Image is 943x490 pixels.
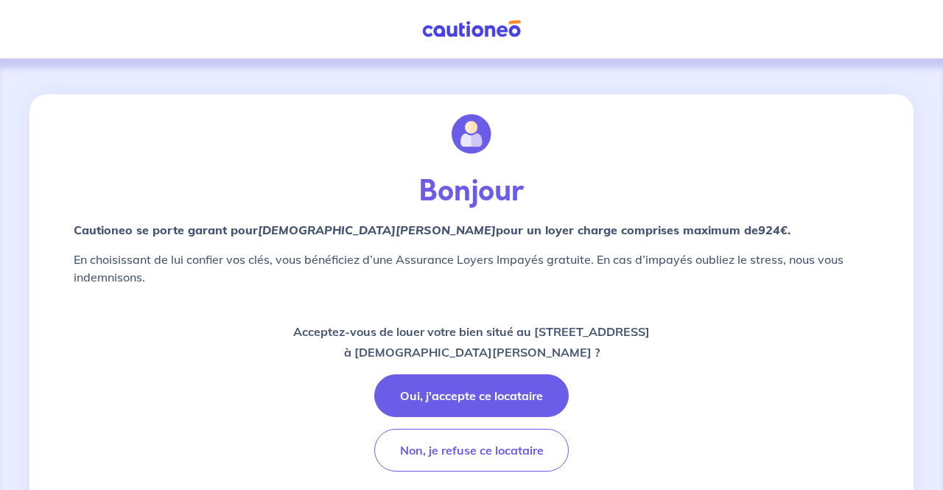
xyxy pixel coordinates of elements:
[374,374,569,417] button: Oui, j'accepte ce locataire
[293,321,650,363] p: Acceptez-vous de louer votre bien situé au [STREET_ADDRESS] à [DEMOGRAPHIC_DATA][PERSON_NAME] ?
[374,429,569,472] button: Non, je refuse ce locataire
[416,20,527,38] img: Cautioneo
[758,223,788,237] em: 924€
[74,174,869,209] p: Bonjour
[258,223,496,237] em: [DEMOGRAPHIC_DATA][PERSON_NAME]
[452,114,491,154] img: illu_account.svg
[74,223,790,237] strong: Cautioneo se porte garant pour pour un loyer charge comprises maximum de .
[74,251,869,286] p: En choisissant de lui confier vos clés, vous bénéficiez d’une Assurance Loyers Impayés gratuite. ...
